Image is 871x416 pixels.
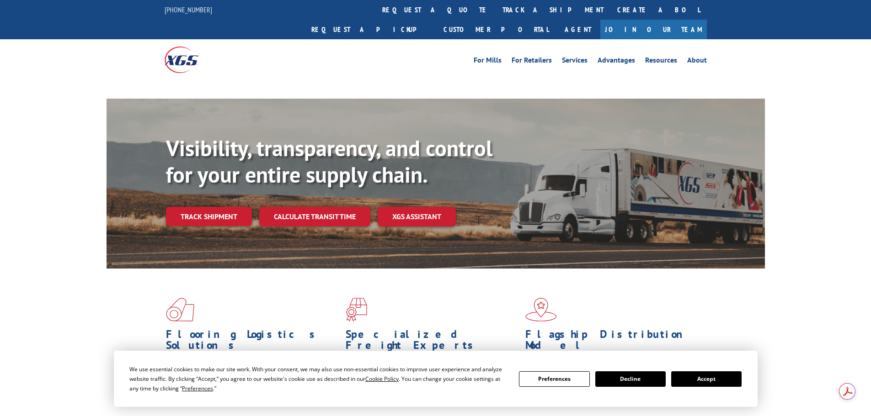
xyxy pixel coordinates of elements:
[129,364,508,393] div: We use essential cookies to make our site work. With your consent, we may also use non-essential ...
[598,57,635,67] a: Advantages
[562,57,588,67] a: Services
[671,371,742,387] button: Accept
[182,384,213,392] span: Preferences
[259,207,370,226] a: Calculate transit time
[525,329,698,355] h1: Flagship Distribution Model
[305,20,437,39] a: Request a pickup
[378,207,456,226] a: XGS ASSISTANT
[595,371,666,387] button: Decline
[346,298,367,321] img: xgs-icon-focused-on-flooring-red
[437,20,556,39] a: Customer Portal
[512,57,552,67] a: For Retailers
[519,371,589,387] button: Preferences
[645,57,677,67] a: Resources
[474,57,502,67] a: For Mills
[166,298,194,321] img: xgs-icon-total-supply-chain-intelligence-red
[687,57,707,67] a: About
[525,298,557,321] img: xgs-icon-flagship-distribution-model-red
[114,351,758,407] div: Cookie Consent Prompt
[346,329,518,355] h1: Specialized Freight Experts
[166,134,492,189] b: Visibility, transparency, and control for your entire supply chain.
[600,20,707,39] a: Join Our Team
[165,5,212,14] a: [PHONE_NUMBER]
[556,20,600,39] a: Agent
[166,329,339,355] h1: Flooring Logistics Solutions
[166,207,252,226] a: Track shipment
[365,375,399,383] span: Cookie Policy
